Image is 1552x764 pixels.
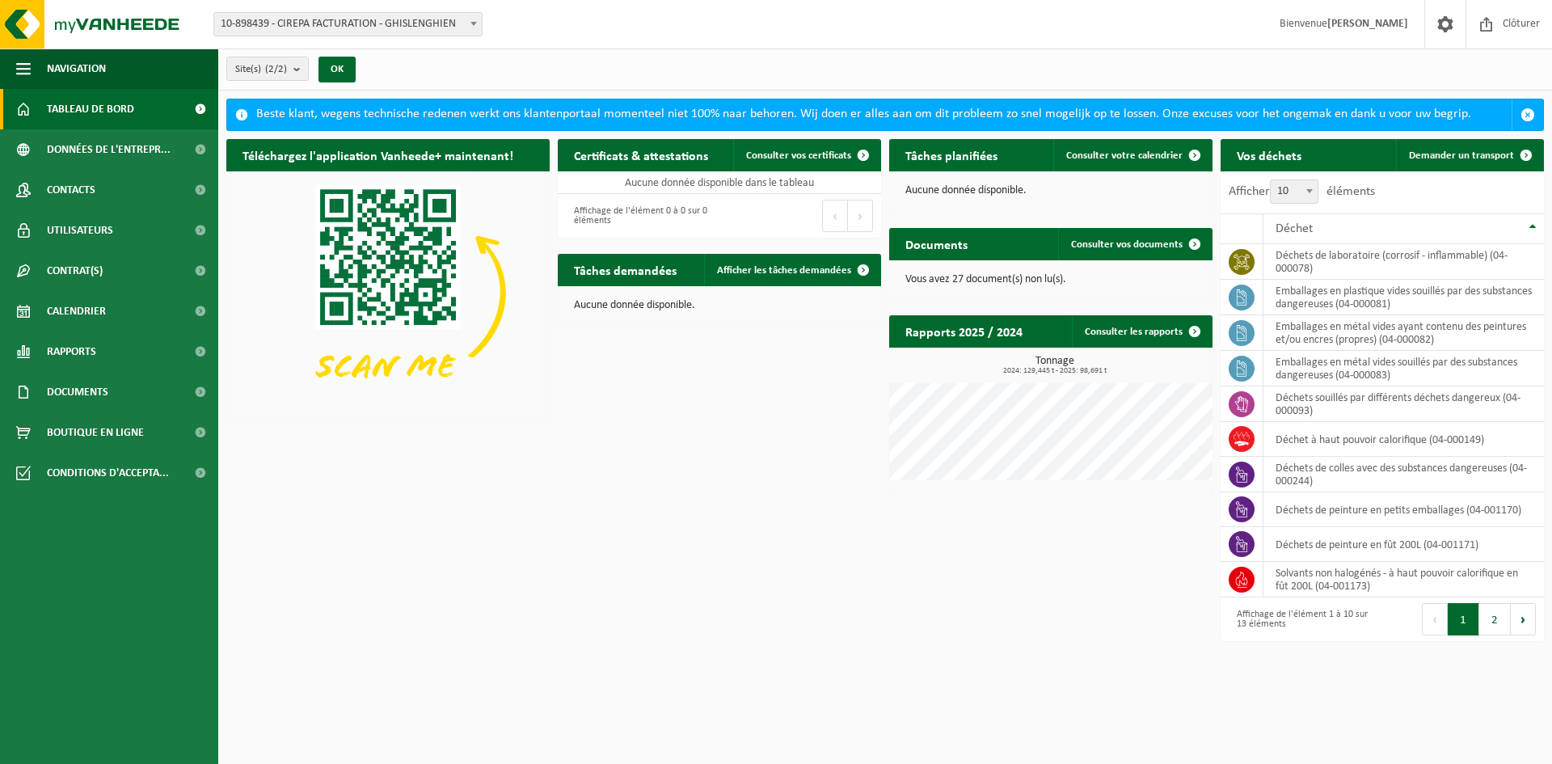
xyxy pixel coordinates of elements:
[265,64,287,74] count: (2/2)
[558,139,724,171] h2: Certificats & attestations
[1479,603,1511,635] button: 2
[214,13,482,36] span: 10-898439 - CIREPA FACTURATION - GHISLENGHIEN
[47,210,113,251] span: Utilisateurs
[1229,185,1375,198] label: Afficher éléments
[897,356,1212,375] h3: Tonnage
[47,170,95,210] span: Contacts
[1263,562,1544,597] td: solvants non halogénés - à haut pouvoir calorifique en fût 200L (04-001173)
[1511,603,1536,635] button: Next
[1072,315,1211,348] a: Consulter les rapports
[558,254,693,285] h2: Tâches demandées
[558,171,881,194] td: Aucune donnée disponible dans le tableau
[574,300,865,311] p: Aucune donnée disponible.
[1263,457,1544,492] td: déchets de colles avec des substances dangereuses (04-000244)
[1053,139,1211,171] a: Consulter votre calendrier
[47,251,103,291] span: Contrat(s)
[1263,492,1544,527] td: déchets de peinture en petits emballages (04-001170)
[226,139,529,171] h2: Téléchargez l'application Vanheede+ maintenant!
[704,254,879,286] a: Afficher les tâches demandées
[1066,150,1183,161] span: Consulter votre calendrier
[47,129,171,170] span: Données de l'entrepr...
[226,57,309,81] button: Site(s)(2/2)
[1263,351,1544,386] td: emballages en métal vides souillés par des substances dangereuses (04-000083)
[1263,527,1544,562] td: déchets de peinture en fût 200L (04-001171)
[318,57,356,82] button: OK
[47,331,96,372] span: Rapports
[226,171,550,414] img: Download de VHEPlus App
[889,139,1014,171] h2: Tâches planifiées
[213,12,483,36] span: 10-898439 - CIREPA FACTURATION - GHISLENGHIEN
[1221,139,1318,171] h2: Vos déchets
[47,89,134,129] span: Tableau de bord
[1263,280,1544,315] td: emballages en plastique vides souillés par des substances dangereuses (04-000081)
[822,200,848,232] button: Previous
[1271,180,1318,203] span: 10
[905,185,1196,196] p: Aucune donnée disponible.
[566,198,711,234] div: Affichage de l'élément 0 à 0 sur 0 éléments
[47,49,106,89] span: Navigation
[1229,601,1374,637] div: Affichage de l'élément 1 à 10 sur 13 éléments
[235,57,287,82] span: Site(s)
[905,274,1196,285] p: Vous avez 27 document(s) non lu(s).
[1263,422,1544,457] td: déchet à haut pouvoir calorifique (04-000149)
[889,228,984,260] h2: Documents
[848,200,873,232] button: Next
[1263,244,1544,280] td: déchets de laboratoire (corrosif - inflammable) (04-000078)
[1422,603,1448,635] button: Previous
[1276,222,1313,235] span: Déchet
[47,372,108,412] span: Documents
[1071,239,1183,250] span: Consulter vos documents
[733,139,879,171] a: Consulter vos certificats
[1396,139,1542,171] a: Demander un transport
[889,315,1039,347] h2: Rapports 2025 / 2024
[1409,150,1514,161] span: Demander un transport
[1270,179,1318,204] span: 10
[1327,18,1408,30] strong: [PERSON_NAME]
[1448,603,1479,635] button: 1
[1263,315,1544,351] td: emballages en métal vides ayant contenu des peintures et/ou encres (propres) (04-000082)
[717,265,851,276] span: Afficher les tâches demandées
[1058,228,1211,260] a: Consulter vos documents
[897,367,1212,375] span: 2024: 129,445 t - 2025: 98,691 t
[47,291,106,331] span: Calendrier
[47,412,144,453] span: Boutique en ligne
[746,150,851,161] span: Consulter vos certificats
[1263,386,1544,422] td: déchets souillés par différents déchets dangereux (04-000093)
[47,453,169,493] span: Conditions d'accepta...
[256,99,1512,130] div: Beste klant, wegens technische redenen werkt ons klantenportaal momenteel niet 100% naar behoren....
